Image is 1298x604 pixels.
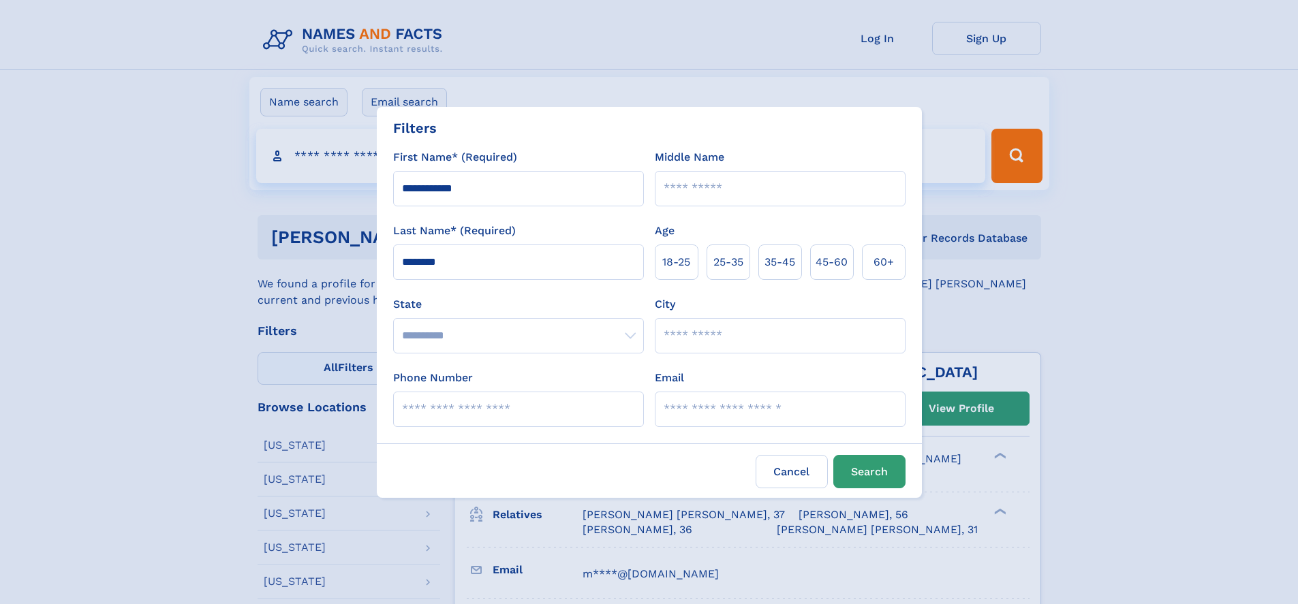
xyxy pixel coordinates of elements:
[655,149,724,165] label: Middle Name
[833,455,906,488] button: Search
[662,254,690,270] span: 18‑25
[393,223,516,239] label: Last Name* (Required)
[713,254,743,270] span: 25‑35
[393,149,517,165] label: First Name* (Required)
[764,254,795,270] span: 35‑45
[655,223,675,239] label: Age
[655,296,675,313] label: City
[393,370,473,386] label: Phone Number
[756,455,828,488] label: Cancel
[874,254,894,270] span: 60+
[655,370,684,386] label: Email
[393,296,644,313] label: State
[393,118,437,138] div: Filters
[816,254,848,270] span: 45‑60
